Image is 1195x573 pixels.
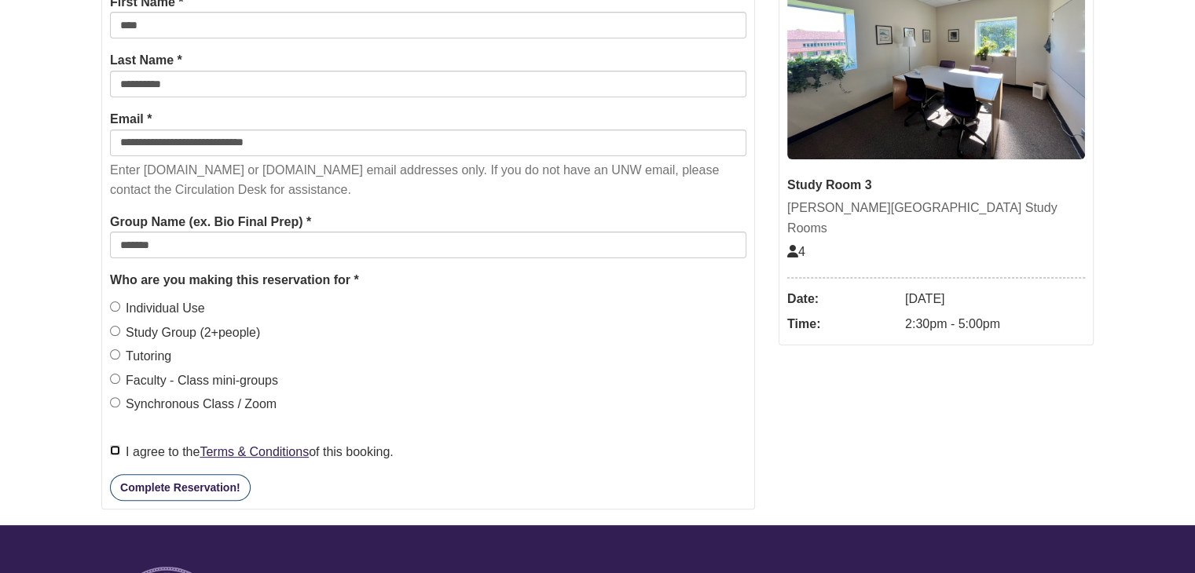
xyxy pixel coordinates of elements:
[110,323,260,343] label: Study Group (2+people)
[110,374,120,384] input: Faculty - Class mini-groups
[787,198,1085,238] div: [PERSON_NAME][GEOGRAPHIC_DATA] Study Rooms
[110,442,394,462] label: I agree to the of this booking.
[110,349,120,359] input: Tutoring
[110,326,120,336] input: Study Group (2+people)
[787,175,1085,195] div: Study Room 3
[110,370,278,391] label: Faculty - Class mini-groups
[905,312,1085,337] dd: 2:30pm - 5:00pm
[110,346,171,367] label: Tutoring
[787,312,897,337] dt: Time:
[110,109,152,130] label: Email *
[110,160,746,200] p: Enter [DOMAIN_NAME] or [DOMAIN_NAME] email addresses only. If you do not have an UNW email, pleas...
[110,445,120,455] input: I agree to theTerms & Conditionsof this booking.
[787,245,805,258] span: The capacity of this space
[110,397,120,407] input: Synchronous Class / Zoom
[905,286,1085,312] dd: [DATE]
[110,270,746,290] legend: Who are you making this reservation for *
[787,286,897,312] dt: Date:
[110,394,277,414] label: Synchronous Class / Zoom
[200,445,309,458] a: Terms & Conditions
[110,212,311,232] label: Group Name (ex. Bio Final Prep) *
[110,298,205,319] label: Individual Use
[110,50,182,71] label: Last Name *
[110,474,250,501] button: Complete Reservation!
[110,301,120,312] input: Individual Use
